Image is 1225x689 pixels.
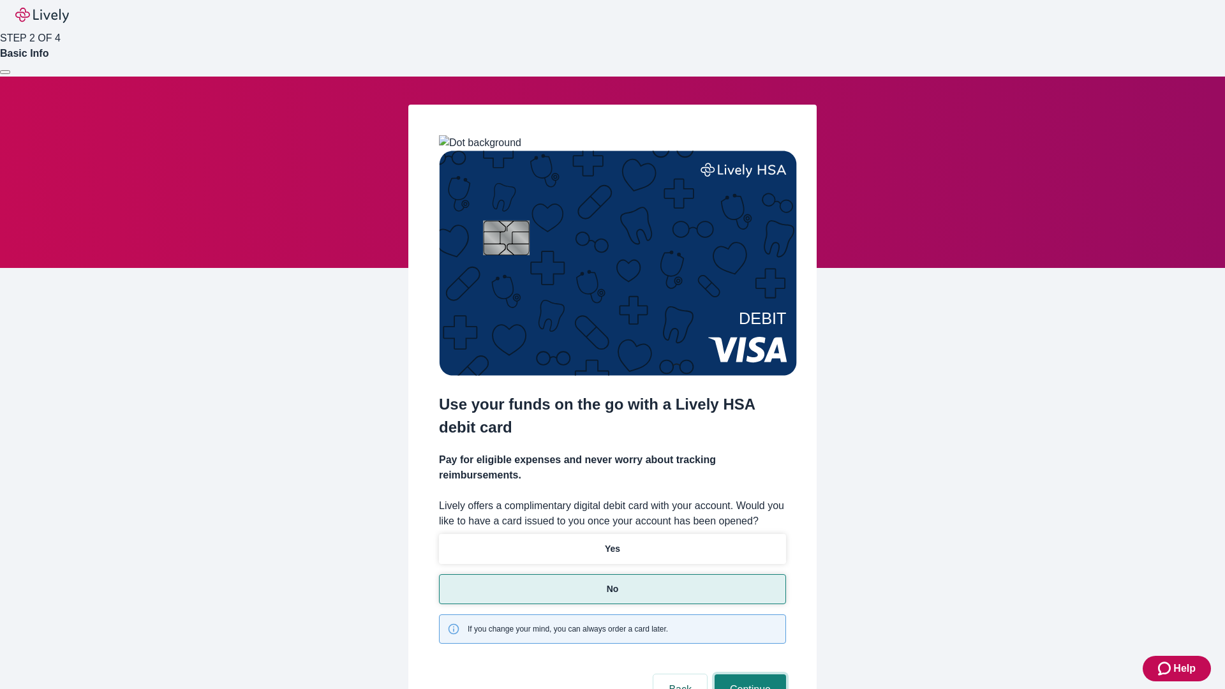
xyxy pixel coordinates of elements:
button: Zendesk support iconHelp [1143,656,1211,681]
label: Lively offers a complimentary digital debit card with your account. Would you like to have a card... [439,498,786,529]
img: Dot background [439,135,521,151]
button: No [439,574,786,604]
h4: Pay for eligible expenses and never worry about tracking reimbursements. [439,452,786,483]
svg: Zendesk support icon [1158,661,1173,676]
p: Yes [605,542,620,556]
img: Debit card [439,151,797,376]
span: If you change your mind, you can always order a card later. [468,623,668,635]
span: Help [1173,661,1196,676]
button: Yes [439,534,786,564]
p: No [607,582,619,596]
img: Lively [15,8,69,23]
h2: Use your funds on the go with a Lively HSA debit card [439,393,786,439]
